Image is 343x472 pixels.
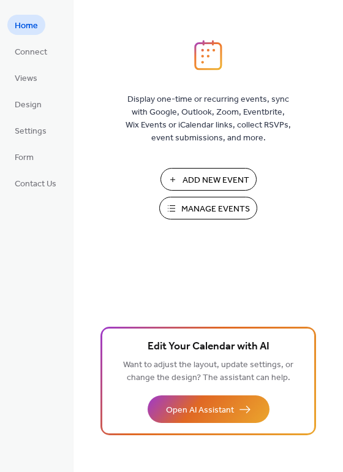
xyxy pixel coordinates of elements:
a: Contact Us [7,173,64,193]
span: Form [15,151,34,164]
a: Design [7,94,49,114]
button: Open AI Assistant [148,395,269,423]
span: Home [15,20,38,32]
span: Open AI Assistant [166,404,234,417]
button: Manage Events [159,197,257,219]
a: Connect [7,41,55,61]
span: Add New Event [183,174,249,187]
button: Add New Event [160,168,257,191]
span: Edit Your Calendar with AI [148,338,269,356]
span: Manage Events [181,203,250,216]
span: Display one-time or recurring events, sync with Google, Outlook, Zoom, Eventbrite, Wix Events or ... [126,93,291,145]
span: Views [15,72,37,85]
a: Form [7,147,41,167]
img: logo_icon.svg [194,40,222,70]
a: Settings [7,120,54,140]
span: Connect [15,46,47,59]
a: Home [7,15,45,35]
a: Views [7,67,45,88]
span: Contact Us [15,178,56,191]
span: Settings [15,125,47,138]
span: Design [15,99,42,112]
span: Want to adjust the layout, update settings, or change the design? The assistant can help. [123,357,293,386]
